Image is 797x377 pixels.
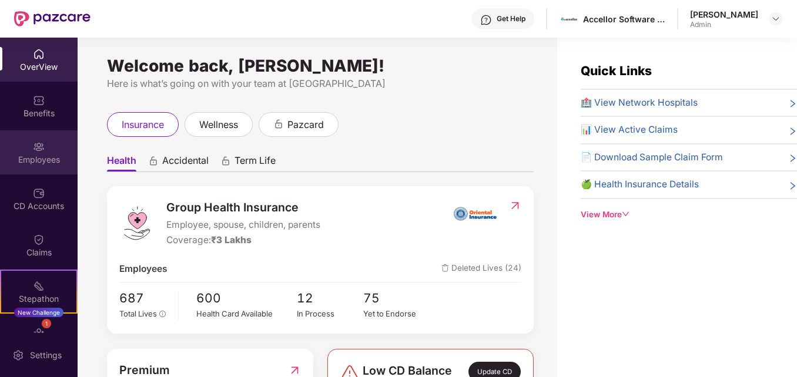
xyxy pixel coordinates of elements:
div: Health Card Available [196,308,297,319]
span: Health [107,154,136,171]
img: svg+xml;base64,PHN2ZyBpZD0iQmVuZWZpdHMiIHhtbG5zPSJodHRwOi8vd3d3LnczLm9yZy8yMDAwL3N2ZyIgd2lkdGg9Ij... [33,95,45,106]
div: Coverage: [166,233,320,247]
img: svg+xml;base64,PHN2ZyBpZD0iQ0RfQWNjb3VudHMiIGRhdGEtbmFtZT0iQ0QgQWNjb3VudHMiIHhtbG5zPSJodHRwOi8vd3... [33,187,45,199]
span: ₹3 Lakhs [211,234,252,245]
span: insurance [122,117,164,132]
span: 687 [119,288,169,308]
span: 📊 View Active Claims [581,123,678,137]
img: svg+xml;base64,PHN2ZyBpZD0iRW5kb3JzZW1lbnRzIiB4bWxucz0iaHR0cDovL3d3dy53My5vcmcvMjAwMC9zdmciIHdpZH... [33,326,45,338]
span: Employee, spouse, children, parents [166,218,320,232]
div: Accellor Software Pvt Ltd. [583,14,665,25]
div: 1 [42,319,51,328]
span: 75 [363,288,430,308]
img: svg+xml;base64,PHN2ZyBpZD0iQ2xhaW0iIHhtbG5zPSJodHRwOi8vd3d3LnczLm9yZy8yMDAwL3N2ZyIgd2lkdGg9IjIwIi... [33,234,45,245]
span: Total Lives [119,309,157,318]
span: info-circle [159,311,166,318]
img: svg+xml;base64,PHN2ZyBpZD0iSG9tZSIgeG1sbnM9Imh0dHA6Ly93d3cudzMub3JnLzIwMDAvc3ZnIiB3aWR0aD0iMjAiIG... [33,48,45,60]
div: New Challenge [14,308,63,317]
span: 12 [297,288,364,308]
div: Yet to Endorse [363,308,430,319]
img: deleteIcon [441,264,449,272]
div: [PERSON_NAME] [690,9,758,20]
div: View More [581,208,797,221]
div: Get Help [497,14,525,23]
div: Settings [26,349,65,361]
div: In Process [297,308,364,319]
span: 🏥 View Network Hospitals [581,96,698,110]
div: Admin [690,20,758,29]
img: svg+xml;base64,PHN2ZyBpZD0iSGVscC0zMngzMiIgeG1sbnM9Imh0dHA6Ly93d3cudzMub3JnLzIwMDAvc3ZnIiB3aWR0aD... [480,14,492,26]
img: New Pazcare Logo [14,11,91,26]
span: Employees [119,262,168,276]
span: down [622,210,630,218]
img: svg+xml;base64,PHN2ZyBpZD0iU2V0dGluZy0yMHgyMCIgeG1sbnM9Imh0dHA6Ly93d3cudzMub3JnLzIwMDAvc3ZnIiB3aW... [12,349,24,361]
div: Here is what’s going on with your team at [GEOGRAPHIC_DATA] [107,76,534,91]
span: 📄 Download Sample Claim Form [581,150,723,164]
span: Deleted Lives (24) [441,262,521,276]
img: svg+xml;base64,PHN2ZyB4bWxucz0iaHR0cDovL3d3dy53My5vcmcvMjAwMC9zdmciIHdpZHRoPSIyMSIgaGVpZ2h0PSIyMC... [33,280,45,292]
span: 🍏 Health Insurance Details [581,177,699,191]
span: Term Life [235,154,276,171]
span: Accidental [162,154,209,171]
span: Quick Links [581,63,652,78]
img: images%20(1).jfif [561,11,578,28]
img: svg+xml;base64,PHN2ZyBpZD0iRW1wbG95ZWVzIiB4bWxucz0iaHR0cDovL3d3dy53My5vcmcvMjAwMC9zdmciIHdpZHRoPS... [33,141,45,153]
img: logo [119,206,155,241]
div: Welcome back, [PERSON_NAME]! [107,61,534,70]
img: svg+xml;base64,PHN2ZyBpZD0iRHJvcGRvd24tMzJ4MzIiIHhtbG5zPSJodHRwOi8vd3d3LnczLm9yZy8yMDAwL3N2ZyIgd2... [771,14,781,23]
span: 600 [196,288,297,308]
div: animation [220,156,231,166]
span: pazcard [287,117,324,132]
img: insurerIcon [453,198,497,228]
div: animation [273,119,284,129]
div: Stepathon [1,293,76,305]
span: wellness [199,117,238,132]
div: animation [148,156,159,166]
img: RedirectIcon [509,200,521,211]
span: Group Health Insurance [166,198,320,217]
